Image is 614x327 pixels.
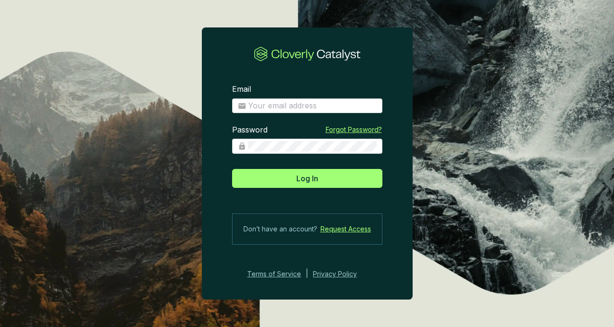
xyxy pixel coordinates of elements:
input: Email [248,101,377,111]
button: Log In [232,169,382,188]
a: Forgot Password? [326,125,382,134]
input: Password [248,141,377,151]
span: Log In [296,173,318,184]
a: Privacy Policy [313,268,370,280]
label: Email [232,84,251,95]
span: Don’t have an account? [243,223,317,235]
div: | [306,268,308,280]
label: Password [232,125,268,135]
a: Terms of Service [244,268,301,280]
a: Request Access [320,223,371,235]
